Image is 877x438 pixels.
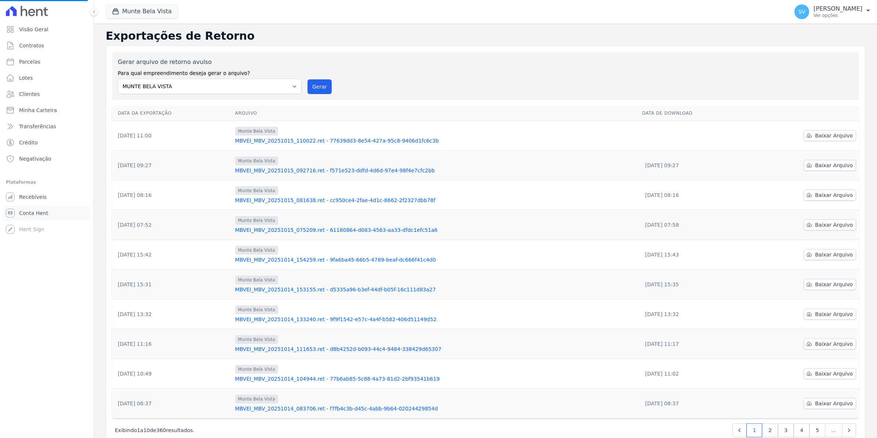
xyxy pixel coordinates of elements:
span: 10 [143,427,150,433]
span: Clientes [19,90,40,98]
th: Data da Exportação [112,106,232,121]
td: [DATE] 15:31 [112,270,232,299]
button: Gerar [308,79,332,94]
a: Minha Carteira [3,103,91,118]
td: [DATE] 08:37 [639,389,747,419]
span: Baixar Arquivo [815,370,853,377]
span: 360 [156,427,166,433]
a: MBVEI_MBV_20251014_154259.ret - 9fa6ba45-66b5-4789-beaf-dc666f41c4d0 [235,256,636,263]
td: [DATE] 11:00 [112,121,232,151]
span: Recebíveis [19,193,47,201]
a: Baixar Arquivo [804,368,856,379]
span: Conta Hent [19,209,48,217]
span: Baixar Arquivo [815,400,853,407]
td: [DATE] 15:35 [639,270,747,299]
a: Next [842,423,856,437]
td: [DATE] 13:32 [639,299,747,329]
span: Baixar Arquivo [815,191,853,199]
p: [PERSON_NAME] [814,5,862,12]
a: MBVEI_MBV_20251015_081638.ret - cc950ce4-2fae-4d1c-8662-2f2327dbb78f [235,197,636,204]
td: [DATE] 13:32 [112,299,232,329]
span: Munte Bela Vista [235,157,278,165]
span: Contratos [19,42,44,49]
span: Baixar Arquivo [815,340,853,348]
span: … [825,423,843,437]
span: Munte Bela Vista [235,335,278,344]
button: Munte Bela Vista [106,4,178,18]
td: [DATE] 15:43 [639,240,747,270]
a: Lotes [3,71,91,85]
span: Minha Carteira [19,107,57,114]
span: Munte Bela Vista [235,127,278,136]
span: Baixar Arquivo [815,281,853,288]
td: [DATE] 07:58 [639,210,747,240]
a: Baixar Arquivo [804,309,856,320]
td: [DATE] 08:37 [112,389,232,419]
td: [DATE] 11:17 [639,329,747,359]
a: Contratos [3,38,91,53]
h2: Exportações de Retorno [106,29,865,43]
a: Baixar Arquivo [804,279,856,290]
a: MBVEI_MBV_20251014_111653.ret - d8b4252d-b093-44c4-9484-338429d65307 [235,345,636,353]
td: [DATE] 07:52 [112,210,232,240]
a: Visão Geral [3,22,91,37]
a: Crédito [3,135,91,150]
a: Baixar Arquivo [804,130,856,141]
a: Baixar Arquivo [804,160,856,171]
span: 1 [137,427,140,433]
label: Para qual empreendimento deseja gerar o arquivo? [118,67,302,77]
span: Munte Bela Vista [235,276,278,284]
div: Plataformas [6,178,88,187]
span: Munte Bela Vista [235,186,278,195]
a: Negativação [3,151,91,166]
a: MBVEI_MBV_20251015_075209.ret - 61180864-d083-4563-aa33-dfdc1efc51a6 [235,226,636,234]
a: Recebíveis [3,190,91,204]
td: [DATE] 11:16 [112,329,232,359]
td: [DATE] 09:27 [639,151,747,180]
span: Munte Bela Vista [235,216,278,225]
a: 3 [778,423,794,437]
a: MBVEI_MBV_20251014_083706.ret - f7fb4c3b-d45c-4abb-9b64-02024429854d [235,405,636,412]
span: Munte Bela Vista [235,365,278,374]
span: Visão Geral [19,26,48,33]
a: Baixar Arquivo [804,219,856,230]
button: SV [PERSON_NAME] Ver opções [789,1,877,22]
span: Baixar Arquivo [815,310,853,318]
span: Negativação [19,155,51,162]
span: Parcelas [19,58,40,65]
td: [DATE] 10:49 [112,359,232,389]
a: 1 [746,423,762,437]
a: MBVEI_MBV_20251014_104944.ret - 77b6ab85-5c88-4a73-81d2-2bf93541b619 [235,375,636,383]
span: Baixar Arquivo [815,221,853,229]
a: MBVEI_MBV_20251014_133240.ret - 9f9f1542-e57c-4a4f-b582-406d51149d52 [235,316,636,323]
a: Baixar Arquivo [804,249,856,260]
a: MBVEI_MBV_20251014_153155.ret - d5335a96-b3ef-44df-b05f-16c111d83a27 [235,286,636,293]
td: [DATE] 08:16 [639,180,747,210]
a: MBVEI_MBV_20251015_092716.ret - f571e523-ddfd-4d6d-97e4-98f4e7cfc2bb [235,167,636,174]
span: Transferências [19,123,56,130]
p: Ver opções [814,12,862,18]
a: Baixar Arquivo [804,398,856,409]
p: Exibindo a de resultados. [115,427,194,434]
td: [DATE] 15:42 [112,240,232,270]
span: Crédito [19,139,38,146]
a: 4 [794,423,809,437]
a: Transferências [3,119,91,134]
label: Gerar arquivo de retorno avulso [118,58,302,67]
a: MBVEI_MBV_20251015_110022.ret - 77639dd3-8e54-427a-95c8-9406d1fc6c3b [235,137,636,144]
a: Conta Hent [3,206,91,220]
a: Clientes [3,87,91,101]
a: 2 [762,423,778,437]
th: Data de Download [639,106,747,121]
span: Munte Bela Vista [235,305,278,314]
span: Munte Bela Vista [235,246,278,255]
a: 5 [809,423,825,437]
a: Baixar Arquivo [804,190,856,201]
th: Arquivo [232,106,639,121]
span: Lotes [19,74,33,82]
span: SV [798,9,805,14]
td: [DATE] 11:02 [639,359,747,389]
span: Baixar Arquivo [815,132,853,139]
td: [DATE] 08:16 [112,180,232,210]
a: Parcelas [3,54,91,69]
